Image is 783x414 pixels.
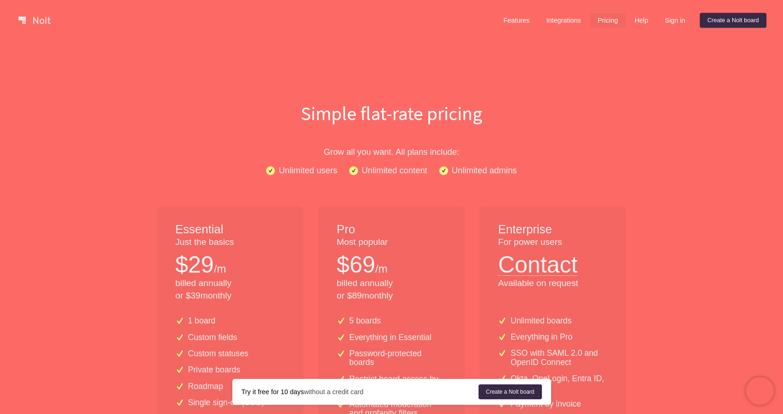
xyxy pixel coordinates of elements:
[242,388,304,396] strong: Try it free for 10 days
[188,333,237,342] p: Custom fields
[176,236,285,249] p: Just the basics
[700,13,766,28] a: Create a Nolt board
[498,249,577,276] button: Contact
[627,13,656,28] a: Help
[590,13,625,28] a: Pricing
[496,13,537,28] a: Features
[188,365,240,374] p: Private boards
[375,261,388,277] p: /m
[510,333,572,341] p: Everything in Pro
[498,277,607,290] p: Available on request
[96,145,687,158] p: Grow all you want. All plans include:
[510,374,607,392] p: Okta, OneLogin, Entra ID, and SCIM
[498,221,607,238] h1: Enterprise
[337,236,446,249] p: Most popular
[539,13,588,28] a: Integrations
[746,377,774,405] iframe: Chatra live chat
[498,236,607,249] p: For power users
[188,349,249,358] p: Custom statuses
[176,221,285,238] h1: Essential
[479,384,542,399] a: Create a Nolt board
[176,277,285,302] p: billed annually or $ 39 monthly
[176,249,214,281] p: $ 29
[349,317,381,325] p: 5 boards
[242,387,479,396] div: without a credit card
[214,261,226,277] p: /m
[657,13,692,28] a: Sign in
[188,317,216,325] p: 1 board
[337,221,446,238] h1: Pro
[510,317,571,325] p: Unlimited boards
[452,164,517,177] p: Unlimited admins
[349,333,431,342] p: Everything in Essential
[362,164,427,177] p: Unlimited content
[279,164,337,177] p: Unlimited users
[349,349,446,367] p: Password-protected boards
[337,277,446,302] p: billed annually or $ 89 monthly
[337,249,375,281] p: $ 69
[510,349,607,367] p: SSO with SAML 2.0 and OpenID Connect
[96,100,687,127] h1: Simple flat-rate pricing
[349,375,446,393] p: Restrict board access by domain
